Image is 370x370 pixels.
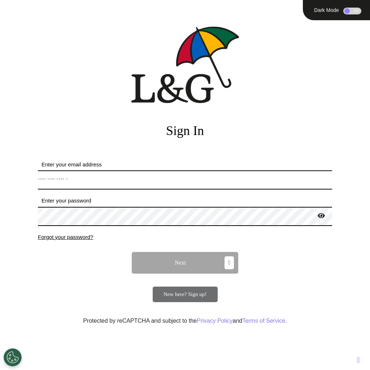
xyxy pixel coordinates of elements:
[38,161,332,169] label: Enter your email address
[38,197,332,205] label: Enter your password
[343,8,361,14] div: OFF
[38,317,332,325] div: Protected by reCAPTCHA and subject to the and .
[164,291,207,297] span: New here? Sign up!
[242,318,285,324] a: Terms of Service
[4,348,22,366] button: Open Preferences
[131,26,239,103] img: company logo
[38,123,332,139] h2: Sign In
[197,318,233,324] a: Privacy Policy
[175,260,186,266] span: Next
[38,234,93,240] span: Forgot your password?
[132,252,238,274] button: Next
[312,8,341,13] div: Dark Mode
